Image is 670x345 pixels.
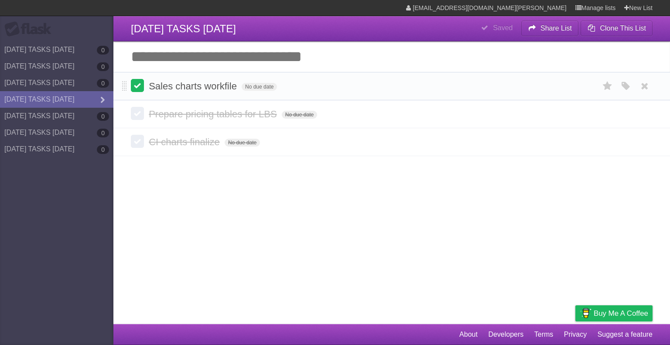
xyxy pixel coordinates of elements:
[581,20,653,36] button: Clone This List
[600,24,646,32] b: Clone This List
[97,112,109,121] b: 0
[540,24,572,32] b: Share List
[131,23,236,34] span: [DATE] TASKS [DATE]
[97,46,109,55] b: 0
[149,109,279,120] span: Prepare pricing tables for LBS
[564,326,587,343] a: Privacy
[131,79,144,92] label: Done
[598,326,653,343] a: Suggest a feature
[131,107,144,120] label: Done
[225,139,260,147] span: No due date
[594,306,648,321] span: Buy me a coffee
[97,79,109,88] b: 0
[97,129,109,137] b: 0
[580,306,591,321] img: Buy me a coffee
[599,79,616,93] label: Star task
[488,326,523,343] a: Developers
[149,81,239,92] span: Sales charts workfile
[97,62,109,71] b: 0
[282,111,317,119] span: No due date
[242,83,277,91] span: No due date
[493,24,513,31] b: Saved
[575,305,653,321] a: Buy me a coffee
[131,135,144,148] label: Done
[521,20,579,36] button: Share List
[97,145,109,154] b: 0
[149,137,222,147] span: CI charts finalize
[4,21,57,37] div: Flask
[534,326,554,343] a: Terms
[459,326,478,343] a: About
